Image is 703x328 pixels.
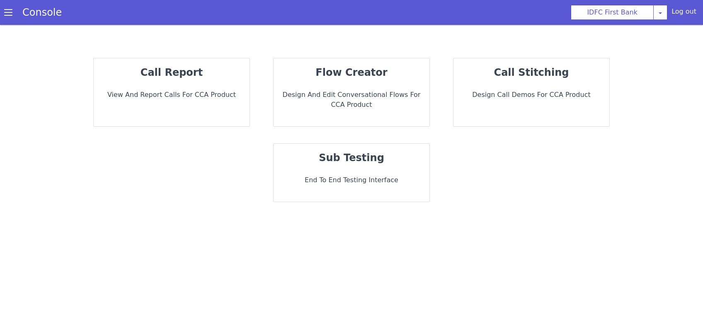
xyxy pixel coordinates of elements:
strong: flow creator [315,67,387,78]
p: End to End Testing Interface [280,175,423,185]
div: Log out [671,7,696,20]
strong: sub testing [319,152,384,164]
p: Design call demos for CCA Product [460,90,603,100]
button: IDFC First Bank [571,5,654,20]
strong: call report [141,67,203,78]
p: View and report calls for CCA Product [100,90,243,100]
strong: call stitching [494,67,569,78]
p: Design and Edit Conversational flows for CCA Product [280,90,423,110]
a: Console [12,7,72,18]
